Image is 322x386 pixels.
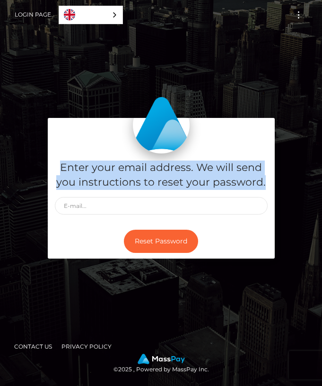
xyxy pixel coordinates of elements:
a: Privacy Policy [58,339,115,354]
aside: Language selected: English [59,6,123,24]
a: English [59,6,122,24]
button: Toggle navigation [290,9,307,21]
a: Contact Us [10,339,56,354]
img: MassPay [138,354,185,364]
button: Reset Password [124,230,198,253]
div: © 2025 , Powered by MassPay Inc. [7,354,315,375]
a: Login Page [15,5,51,25]
div: Language [59,6,123,24]
img: MassPay Login [133,97,190,153]
input: E-mail... [55,197,268,215]
h5: Enter your email address. We will send you instructions to reset your password. [55,161,268,190]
